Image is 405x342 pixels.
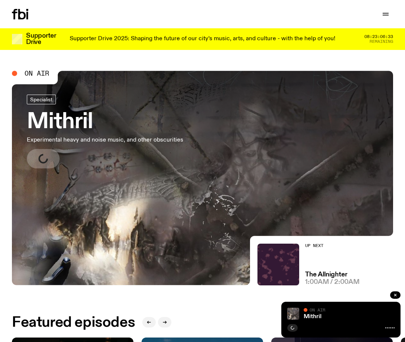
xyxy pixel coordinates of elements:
[70,36,335,42] p: Supporter Drive 2025: Shaping the future of our city’s music, arts, and culture - with the help o...
[30,96,53,102] span: Specialist
[12,71,393,285] a: An abstract artwork in mostly grey, with a textural cross in the centre. There are metallic and d...
[12,316,135,329] h2: Featured episodes
[304,314,322,320] a: Mithril
[27,95,183,168] a: MithrilExperimental heavy and noise music, and other obscurities
[26,33,56,45] h3: Supporter Drive
[27,95,56,104] a: Specialist
[370,39,393,44] span: Remaining
[305,244,360,248] h2: Up Next
[27,112,183,133] h3: Mithril
[25,70,49,77] span: On Air
[305,272,348,278] a: The Allnighter
[364,35,393,39] span: 08:23:06:33
[310,307,325,312] span: On Air
[27,136,183,145] p: Experimental heavy and noise music, and other obscurities
[305,279,360,285] span: 1:00am / 2:00am
[287,308,299,320] img: An abstract artwork in mostly grey, with a textural cross in the centre. There are metallic and d...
